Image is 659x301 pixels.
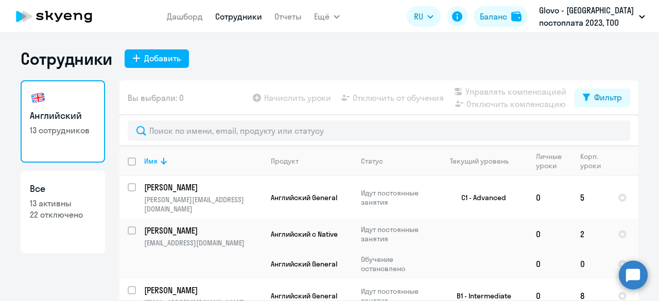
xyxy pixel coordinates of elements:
[271,193,337,202] span: Английский General
[440,156,527,166] div: Текущий уровень
[271,291,337,300] span: Английский General
[144,285,262,296] a: [PERSON_NAME]
[30,90,46,106] img: english
[30,109,96,122] h3: Английский
[572,249,610,279] td: 0
[144,285,261,296] p: [PERSON_NAME]
[432,176,528,219] td: C1 - Advanced
[144,52,181,64] div: Добавить
[21,48,112,69] h1: Сотрудники
[144,182,262,193] a: [PERSON_NAME]
[144,195,262,214] p: [PERSON_NAME][EMAIL_ADDRESS][DOMAIN_NAME]
[450,156,509,166] div: Текущий уровень
[575,88,630,107] button: Фильтр
[361,188,431,207] p: Идут постоянные занятия
[128,92,184,104] span: Вы выбрали: 0
[528,176,572,219] td: 0
[271,156,299,166] div: Продукт
[572,219,610,249] td: 2
[580,152,609,170] div: Корп. уроки
[144,238,262,247] p: [EMAIL_ADDRESS][DOMAIN_NAME]
[215,11,262,22] a: Сотрудники
[167,11,203,22] a: Дашборд
[21,80,105,163] a: Английский13 сотрудников
[271,259,337,269] span: Английский General
[274,11,302,22] a: Отчеты
[30,209,96,220] p: 22 отключено
[407,6,441,27] button: RU
[144,225,262,236] a: [PERSON_NAME]
[480,10,507,23] div: Баланс
[314,10,329,23] span: Ещё
[536,152,571,170] div: Личные уроки
[144,156,262,166] div: Имя
[30,125,96,136] p: 13 сотрудников
[361,225,431,243] p: Идут постоянные занятия
[528,219,572,249] td: 0
[125,49,189,68] button: Добавить
[128,120,630,141] input: Поиск по имени, email, продукту или статусу
[21,171,105,253] a: Все13 активны22 отключено
[534,4,650,29] button: Glovo - [GEOGRAPHIC_DATA] постоплата 2023, ТОО GLOVO [GEOGRAPHIC_DATA]
[144,225,261,236] p: [PERSON_NAME]
[271,229,338,239] span: Английский с Native
[511,11,522,22] img: balance
[314,6,340,27] button: Ещё
[144,182,261,193] p: [PERSON_NAME]
[361,255,431,273] p: Обучение остановлено
[30,182,96,196] h3: Все
[474,6,528,27] button: Балансbalance
[594,91,622,103] div: Фильтр
[528,249,572,279] td: 0
[572,176,610,219] td: 5
[144,156,158,166] div: Имя
[361,156,383,166] div: Статус
[30,198,96,209] p: 13 активны
[539,4,635,29] p: Glovo - [GEOGRAPHIC_DATA] постоплата 2023, ТОО GLOVO [GEOGRAPHIC_DATA]
[414,10,423,23] span: RU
